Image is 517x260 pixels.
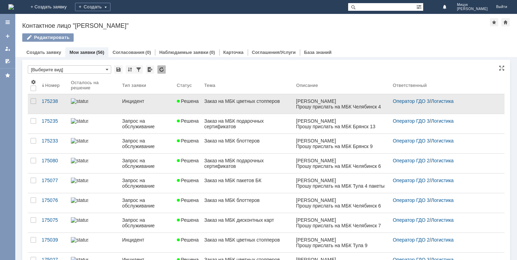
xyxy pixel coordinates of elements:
span: Мицук [457,3,488,7]
div: / [393,197,496,203]
span: Настройки [31,79,36,85]
div: Осталось на решение [71,80,111,90]
div: Создать [75,3,110,11]
a: Перейти на домашнюю страницу [8,4,14,10]
a: Заказ на МБК подарочных сертификатов [202,154,294,173]
a: Логистика [431,237,453,243]
div: (56) [96,50,104,55]
a: Карточка [223,50,244,55]
a: 175039 [39,233,68,252]
div: Описание [296,83,318,88]
div: Заказ на МБК подарочных сертификатов [204,118,291,129]
div: / [393,178,496,183]
span: Решена [177,178,199,183]
div: Заказ на МБК дисконтных карт [204,217,291,223]
a: statusbar-100 (1).png [68,114,120,133]
a: statusbar-100 (1).png [68,134,120,153]
a: Оператор ГДО 3 [393,98,429,104]
div: Запрос на обслуживание [122,118,171,129]
th: Номер [39,76,68,94]
span: Решена [177,158,199,163]
div: На всю страницу [499,65,504,71]
a: Оператор ГДО 2 [393,178,429,183]
a: Заказ на МБК подарочных сертификатов [202,114,294,133]
a: Создать заявку [2,31,13,42]
div: Тема [204,83,215,88]
a: Логистика [431,118,453,124]
div: Сохранить вид [114,65,123,74]
a: Оператор ГДО 3 [393,138,429,144]
a: Инцидент [119,233,174,252]
a: statusbar-100 (1).png [68,154,120,173]
div: 175235 [42,118,65,124]
div: / [393,98,496,104]
a: Согласования [113,50,145,55]
div: Инцидент [122,237,171,243]
img: logo [8,4,14,10]
div: 175077 [42,178,65,183]
div: Инцидент [122,98,171,104]
a: Запрос на обслуживание [119,213,174,233]
a: Логистика [431,158,453,163]
a: Решена [174,154,202,173]
a: statusbar-100 (1).png [68,193,120,213]
a: Заказ на МБК блоттеров [202,193,294,213]
a: 175235 [39,114,68,133]
div: / [393,237,496,243]
img: statusbar-100 (1).png [71,118,88,124]
div: Ответственный [393,83,427,88]
a: Инцидент [119,94,174,114]
div: Запрос на обслуживание [122,138,171,149]
a: 175075 [39,213,68,233]
a: Решена [174,193,202,213]
div: Запрос на обслуживание [122,158,171,169]
a: Решена [174,94,202,114]
th: Тип заявки [119,76,174,94]
a: Решена [174,173,202,193]
div: 175233 [42,138,65,144]
a: Логистика [431,138,453,144]
th: Тема [202,76,294,94]
a: Оператор ГДО 2 [393,237,429,243]
a: 175077 [39,173,68,193]
div: (0) [146,50,151,55]
a: 175080 [39,154,68,173]
span: Расширенный поиск [416,3,423,10]
th: Ответственный [390,76,499,94]
div: Сделать домашней страницей [501,18,510,26]
div: Фильтрация... [134,65,143,74]
div: Заказ на МБК блоттеров [204,138,291,144]
img: statusbar-100 (1).png [71,178,88,183]
div: Заказ на МБК подарочных сертификатов [204,158,291,169]
div: Заказ на МБК цветных стопперов [204,237,291,243]
span: Решена [177,197,199,203]
a: Заказ на МБК дисконтных карт [202,213,294,233]
a: Решена [174,233,202,252]
a: statusbar-100 (1).png [68,213,120,233]
a: Логистика [431,178,453,183]
a: Запрос на обслуживание [119,134,174,153]
div: 175080 [42,158,65,163]
a: Заказ на МБК цветных стопперов [202,94,294,114]
a: Логистика [431,98,453,104]
a: Заказ на МБК цветных стопперов [202,233,294,252]
a: Запрос на обслуживание [119,193,174,213]
span: Решена [177,98,199,104]
span: Решена [177,217,199,223]
div: 175039 [42,237,65,243]
a: Логистика [431,217,453,223]
a: 175238 [39,94,68,114]
a: Мои заявки [69,50,95,55]
div: Заказ на МБК цветных стопперов [204,98,291,104]
div: Тип заявки [122,83,146,88]
div: 175076 [42,197,65,203]
div: Экспорт списка [146,65,154,74]
a: Запрос на обслуживание [119,114,174,133]
a: Заказ на МБК блоттеров [202,134,294,153]
div: Запрос на обслуживание [122,197,171,209]
a: Решена [174,114,202,133]
a: Логистика [431,197,453,203]
a: Соглашения/Услуги [252,50,296,55]
span: [PERSON_NAME] [457,7,488,11]
span: Решена [177,138,199,144]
